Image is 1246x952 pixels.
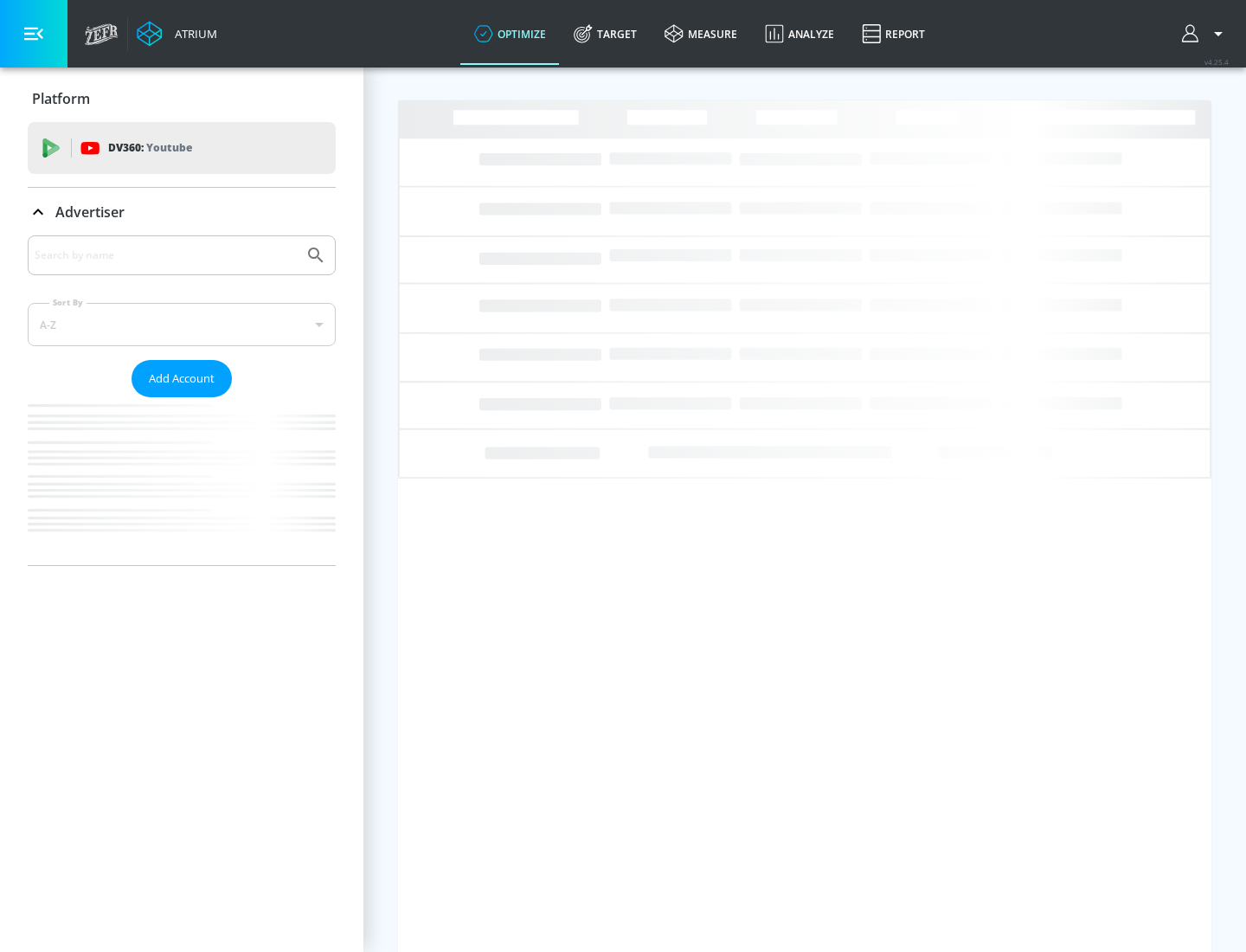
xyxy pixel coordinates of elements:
a: measure [651,3,751,65]
div: Advertiser [28,235,336,565]
p: Advertiser [55,203,125,222]
p: DV360: [108,138,192,158]
div: DV360: Youtube [28,122,336,174]
div: A-Z [28,303,336,346]
div: Atrium [168,26,217,42]
nav: list of Advertiser [28,397,336,565]
a: Target [560,3,651,65]
button: Add Account [132,360,232,397]
p: Platform [32,89,90,108]
a: Analyze [751,3,848,65]
input: Search by name [35,244,297,267]
div: Platform [28,74,336,123]
div: Advertiser [28,188,336,236]
p: Youtube [146,138,192,157]
a: optimize [460,3,560,65]
a: Atrium [137,21,217,47]
span: v 4.25.4 [1204,57,1229,67]
label: Sort By [49,297,87,308]
a: Report [848,3,939,65]
span: Add Account [149,369,215,389]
